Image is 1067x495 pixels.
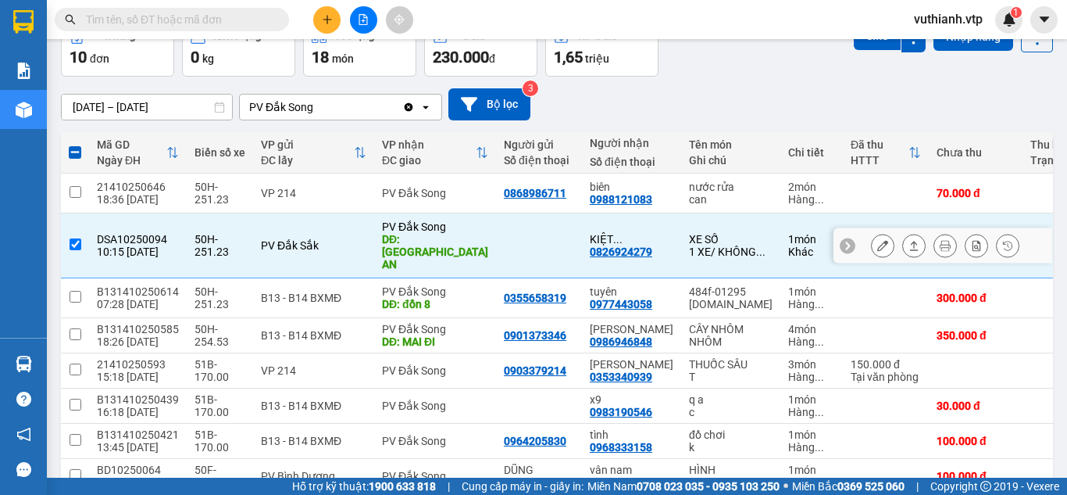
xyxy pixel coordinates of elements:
[382,187,488,199] div: PV Đắk Song
[382,435,488,447] div: PV Đắk Song
[419,101,432,113] svg: open
[41,25,127,84] strong: CÔNG TY TNHH [GEOGRAPHIC_DATA] 214 QL13 - P.26 - Q.BÌNH THẠNH - TP HCM 1900888606
[53,109,98,118] span: PV Đắk Song
[489,52,495,65] span: đ
[194,393,245,418] div: 51B-170.00
[261,435,366,447] div: B13 - B14 BXMĐ
[590,246,652,258] div: 0826924279
[504,329,566,342] div: 0901373346
[182,20,295,77] button: Khối lượng0kg
[689,285,773,298] div: 484f-01295
[792,478,905,495] span: Miền Bắc
[448,478,450,495] span: |
[788,246,835,258] div: Khác
[689,246,773,258] div: 1 XE/ KHÔNG BAO TRẦY XƯỚC
[61,20,174,77] button: Đơn hàng10đơn
[783,483,788,490] span: ⚪️
[916,478,919,495] span: |
[382,470,488,482] div: PV Đắk Song
[303,20,416,77] button: Số lượng18món
[590,476,652,489] div: 0862077379
[504,464,574,476] div: DŨNG
[386,6,413,34] button: aim
[13,10,34,34] img: logo-vxr
[689,429,773,441] div: đồ chơi
[16,427,31,442] span: notification
[590,358,673,371] div: hoàng minh
[97,154,166,167] div: Ngày ĐH
[756,246,765,258] span: ...
[837,480,905,493] strong: 0369 525 060
[97,464,179,476] div: BD10250064
[689,406,773,418] div: c
[637,480,780,493] strong: 0708 023 035 - 0935 103 250
[1011,7,1022,18] sup: 1
[382,323,488,335] div: PV Đắk Song
[16,35,36,74] img: logo
[788,181,835,193] div: 2 món
[504,435,566,447] div: 0964205830
[788,393,835,406] div: 1 món
[194,146,245,159] div: Biển số xe
[590,285,673,298] div: tuyên
[261,470,366,482] div: PV Bình Dương
[504,187,566,199] div: 0868986711
[590,137,673,149] div: Người nhận
[194,285,245,310] div: 50H-251.23
[689,393,773,406] div: q a
[937,470,1015,482] div: 100.000 đ
[689,323,773,335] div: CÂY NHÔM
[90,52,109,65] span: đơn
[97,335,179,348] div: 18:26 [DATE]
[613,233,623,246] span: ...
[980,481,991,492] span: copyright
[851,138,908,151] div: Đã thu
[194,181,245,206] div: 50H-251.23
[292,478,436,495] span: Hỗ trợ kỹ thuật:
[585,52,609,65] span: triệu
[788,358,835,371] div: 3 món
[358,14,369,25] span: file-add
[788,464,835,476] div: 1 món
[97,181,179,193] div: 21410250646
[261,138,354,151] div: VP gửi
[851,371,921,383] div: Tại văn phòng
[54,94,181,106] strong: BIÊN NHẬN GỬI HÀNG HOÁ
[97,393,179,406] div: B131410250439
[402,101,415,113] svg: Clear value
[120,109,145,131] span: Nơi nhận:
[788,285,835,298] div: 1 món
[382,154,476,167] div: ĐC giao
[157,109,182,118] span: VP 214
[62,95,232,120] input: Select a date range.
[191,48,199,66] span: 0
[689,138,773,151] div: Tên món
[788,441,835,454] div: Hàng thông thường
[322,14,333,25] span: plus
[815,406,824,418] span: ...
[369,480,436,493] strong: 1900 633 818
[448,88,530,120] button: Bộ lọc
[689,298,773,310] div: xe.cv.ck
[554,48,583,66] span: 1,65
[261,329,366,342] div: B13 - B14 BXMĐ
[788,193,835,206] div: Hàng thông thường
[1037,13,1051,27] span: caret-down
[16,392,31,407] span: question-circle
[97,233,179,246] div: DSA10250094
[590,298,652,310] div: 0977443058
[590,441,652,454] div: 0968333158
[689,476,773,489] div: K
[590,233,673,246] div: KIỆT /0842478086
[689,233,773,246] div: XE SỐ
[148,70,220,82] span: 16:41:18 [DATE]
[788,146,835,159] div: Chi tiết
[382,364,488,377] div: PV Đắk Song
[590,335,652,348] div: 0986946848
[590,181,673,193] div: biên
[843,132,929,174] th: Toggle SortBy
[590,429,673,441] div: tình
[788,298,835,310] div: Hàng thông thường
[424,20,537,77] button: Đã thu230.000đ
[689,193,773,206] div: can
